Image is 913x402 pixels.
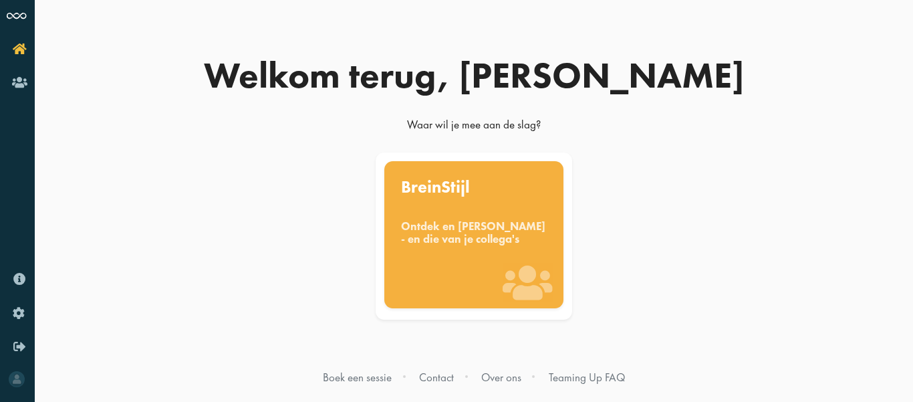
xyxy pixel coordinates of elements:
a: Over ons [481,370,521,385]
div: Welkom terug, [PERSON_NAME] [153,58,795,94]
div: Ontdek en [PERSON_NAME] - en die van je collega's [401,220,547,246]
a: Contact [419,370,454,385]
div: Waar wil je mee aan de slag? [153,117,795,138]
a: Teaming Up FAQ [549,370,625,385]
a: BreinStijl Ontdek en [PERSON_NAME] - en die van je collega's [373,153,575,320]
a: Boek een sessie [323,370,392,385]
div: BreinStijl [401,179,547,196]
